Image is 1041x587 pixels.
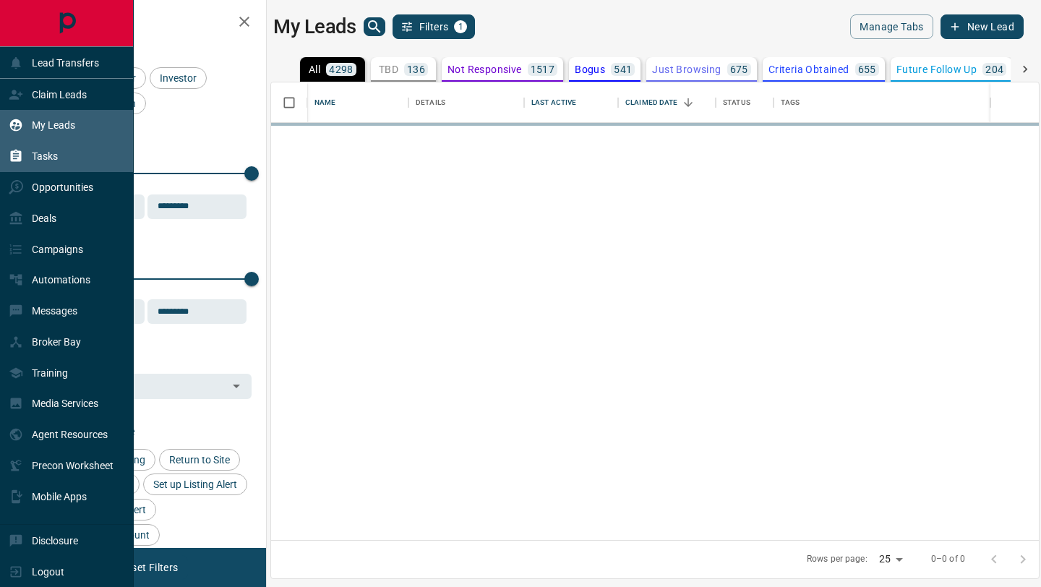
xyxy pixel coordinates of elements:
[723,82,750,123] div: Status
[858,64,876,74] p: 655
[455,22,466,32] span: 1
[678,93,698,113] button: Sort
[393,14,476,39] button: Filters1
[575,64,605,74] p: Bogus
[716,82,774,123] div: Status
[46,14,252,32] h2: Filters
[531,64,555,74] p: 1517
[768,64,849,74] p: Criteria Obtained
[774,82,990,123] div: Tags
[730,64,748,74] p: 675
[873,549,908,570] div: 25
[364,17,385,36] button: search button
[143,474,247,495] div: Set up Listing Alert
[150,67,207,89] div: Investor
[985,64,1003,74] p: 204
[931,553,965,565] p: 0–0 of 0
[652,64,721,74] p: Just Browsing
[314,82,336,123] div: Name
[309,64,320,74] p: All
[896,64,977,74] p: Future Follow Up
[807,553,867,565] p: Rows per page:
[407,64,425,74] p: 136
[307,82,408,123] div: Name
[155,72,202,84] span: Investor
[379,64,398,74] p: TBD
[110,555,187,580] button: Reset Filters
[614,64,632,74] p: 541
[625,82,678,123] div: Claimed Date
[159,449,240,471] div: Return to Site
[850,14,933,39] button: Manage Tabs
[273,15,356,38] h1: My Leads
[447,64,522,74] p: Not Responsive
[226,376,247,396] button: Open
[781,82,800,123] div: Tags
[148,479,242,490] span: Set up Listing Alert
[329,64,354,74] p: 4298
[531,82,576,123] div: Last Active
[416,82,445,123] div: Details
[524,82,618,123] div: Last Active
[164,454,235,466] span: Return to Site
[941,14,1024,39] button: New Lead
[408,82,524,123] div: Details
[618,82,716,123] div: Claimed Date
